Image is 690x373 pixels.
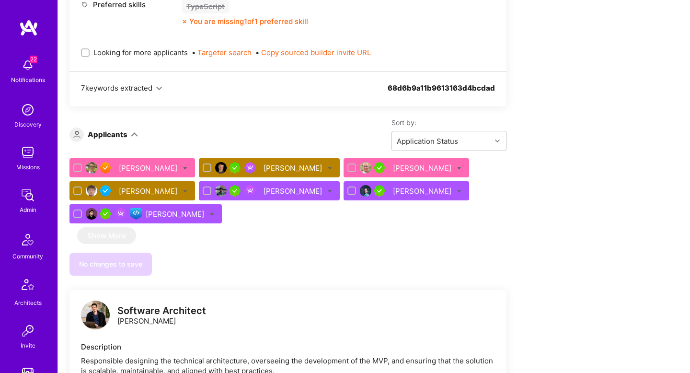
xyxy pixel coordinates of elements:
img: A.Teamer in Residence [374,185,385,197]
i: icon Chevron [156,86,162,92]
img: User Avatar [215,185,227,197]
img: bell [18,56,37,75]
i: Bulk Status Update [457,166,461,171]
div: [PERSON_NAME] [117,306,206,326]
button: Targeter search [197,47,252,58]
span: • [192,47,252,58]
div: Description [81,342,495,352]
img: logo [81,301,110,329]
button: 7keywords extracted [81,83,162,93]
button: Show More [77,227,136,244]
img: User Avatar [360,162,371,174]
a: logo [81,301,110,332]
img: User Avatar [215,162,227,174]
img: A.Teamer in Residence [374,162,385,174]
i: Bulk Status Update [457,189,461,194]
img: Community [16,228,39,251]
div: Application Status [397,136,458,146]
img: A.Teamer in Residence [229,185,241,197]
span: • [255,47,371,58]
div: [PERSON_NAME] [146,209,206,219]
div: Notifications [11,75,45,85]
img: Architects [16,275,39,298]
div: Architects [14,298,42,308]
i: icon ArrowDown [131,131,138,138]
span: Looking for more applicants [93,47,188,58]
div: Missions [16,162,40,172]
i: Bulk Status Update [210,212,214,217]
img: User Avatar [86,185,97,197]
img: User Avatar [86,162,97,174]
img: teamwork [18,143,37,162]
div: [PERSON_NAME] [393,163,453,173]
img: User Avatar [360,185,371,197]
img: Been on Mission [244,162,256,174]
button: Copy sourced builder invite URL [261,47,371,58]
img: admin teamwork [18,186,37,205]
img: User Avatar [86,208,97,220]
img: logo [19,19,38,36]
img: Invite [18,321,37,340]
img: Been on Mission [244,185,256,197]
div: Community [12,251,43,261]
div: Software Architect [117,306,206,316]
img: A.Teamer in Residence [100,208,111,220]
div: Applicants [88,129,127,140]
i: icon Chevron [495,139,500,143]
img: Been on Mission [115,208,126,220]
span: 22 [30,56,37,63]
i: icon Applicant [73,131,80,138]
div: [PERSON_NAME] [119,163,179,173]
label: Sort by: [391,118,506,127]
div: Invite [21,340,35,350]
img: Front-end guild [130,208,142,220]
img: A.Teamer in Residence [229,162,241,174]
div: Admin [20,205,36,215]
div: 68d6b9a11b9613163d4bcdad [388,83,495,105]
i: Bulk Status Update [328,166,332,171]
img: discovery [18,100,37,119]
div: Discovery [14,119,42,129]
img: Exceptional A.Teamer [100,162,111,174]
div: [PERSON_NAME] [393,186,453,196]
i: icon Tag [81,1,88,8]
div: You are missing 1 of 1 preferred skill [189,16,308,26]
i: Bulk Status Update [183,166,187,171]
div: [PERSON_NAME] [264,186,324,196]
div: [PERSON_NAME] [264,163,324,173]
img: Vetted A.Teamer [100,185,111,197]
div: [PERSON_NAME] [119,186,179,196]
i: icon CloseOrange [182,19,187,24]
i: Bulk Status Update [183,189,187,194]
i: Bulk Status Update [328,189,332,194]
